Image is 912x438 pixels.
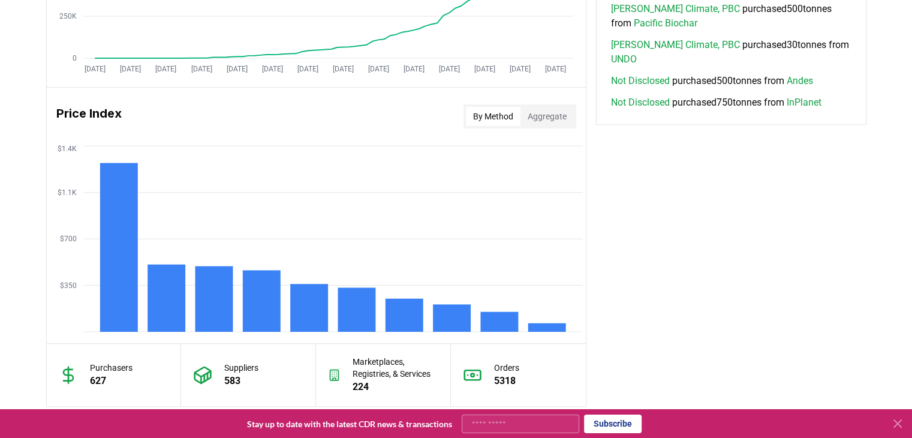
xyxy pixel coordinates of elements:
[85,65,106,73] tspan: [DATE]
[611,95,670,110] a: Not Disclosed
[787,74,813,88] a: Andes
[297,65,318,73] tspan: [DATE]
[353,356,438,380] p: Marketplaces, Registries, & Services
[353,380,438,394] p: 224
[57,188,76,197] tspan: $1.1K
[611,95,821,110] span: purchased 750 tonnes from
[494,362,519,374] p: Orders
[59,12,76,20] tspan: 250K
[72,54,76,62] tspan: 0
[224,362,258,374] p: Suppliers
[57,144,76,152] tspan: $1.4K
[261,65,282,73] tspan: [DATE]
[611,74,670,88] a: Not Disclosed
[474,65,495,73] tspan: [DATE]
[611,74,813,88] span: purchased 500 tonnes from
[611,2,740,16] a: [PERSON_NAME] Climate, PBC
[59,281,76,290] tspan: $350
[191,65,212,73] tspan: [DATE]
[634,16,697,31] a: Pacific Biochar
[90,374,133,388] p: 627
[611,38,851,67] span: purchased 30 tonnes from
[438,65,459,73] tspan: [DATE]
[59,235,76,243] tspan: $700
[56,104,122,128] h3: Price Index
[611,2,851,31] span: purchased 500 tonnes from
[90,362,133,374] p: Purchasers
[226,65,247,73] tspan: [DATE]
[120,65,141,73] tspan: [DATE]
[332,65,353,73] tspan: [DATE]
[520,107,574,126] button: Aggregate
[545,65,566,73] tspan: [DATE]
[224,374,258,388] p: 583
[787,95,821,110] a: InPlanet
[403,65,424,73] tspan: [DATE]
[509,65,530,73] tspan: [DATE]
[611,38,740,52] a: [PERSON_NAME] Climate, PBC
[611,52,637,67] a: UNDO
[466,107,520,126] button: By Method
[155,65,176,73] tspan: [DATE]
[494,374,519,388] p: 5318
[368,65,389,73] tspan: [DATE]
